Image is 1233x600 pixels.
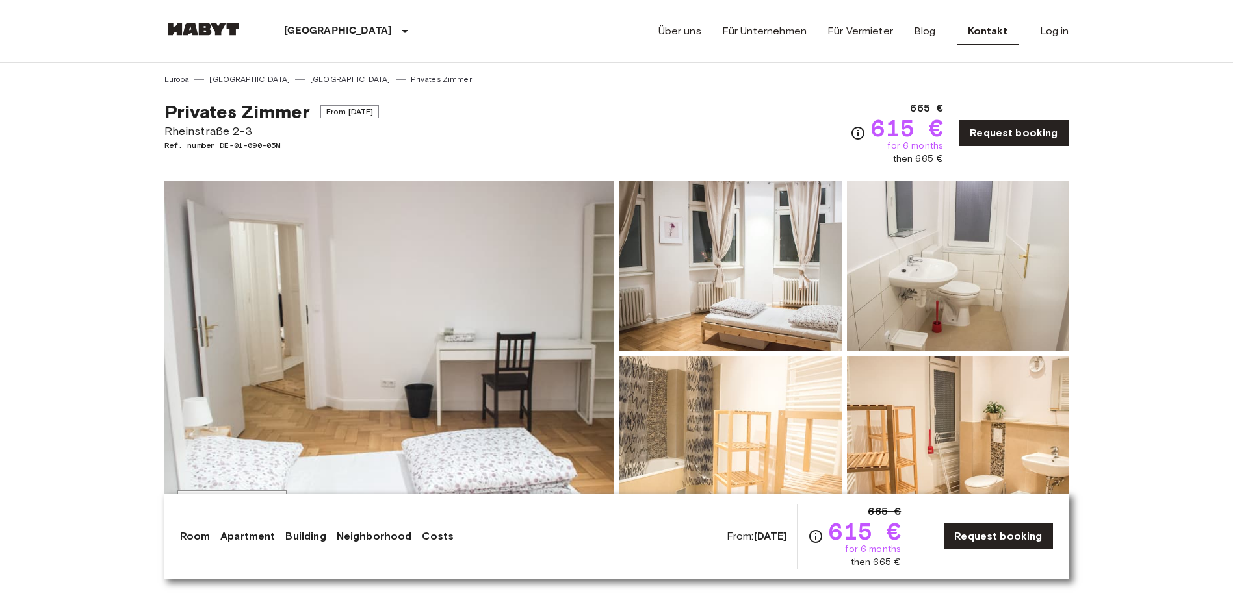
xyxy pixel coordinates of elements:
[310,73,391,85] a: [GEOGRAPHIC_DATA]
[337,529,412,544] a: Neighborhood
[914,23,936,39] a: Blog
[284,23,393,39] p: [GEOGRAPHIC_DATA]
[893,153,944,166] span: then 665 €
[164,101,310,123] span: Privates Zimmer
[164,181,614,527] img: Marketing picture of unit DE-01-090-05M
[829,519,901,543] span: 615 €
[164,73,190,85] a: Europa
[164,23,242,36] img: Habyt
[847,181,1069,351] img: Picture of unit DE-01-090-05M
[619,181,842,351] img: Picture of unit DE-01-090-05M
[871,116,943,140] span: 615 €
[320,105,380,118] span: From [DATE]
[722,23,807,39] a: Für Unternehmen
[943,523,1053,550] a: Request booking
[209,73,290,85] a: [GEOGRAPHIC_DATA]
[808,529,824,544] svg: Check cost overview for full price breakdown. Please note that discounts apply to new joiners onl...
[411,73,472,85] a: Privates Zimmer
[845,543,901,556] span: for 6 months
[285,529,326,544] a: Building
[754,530,787,542] b: [DATE]
[658,23,701,39] a: Über uns
[619,356,842,527] img: Picture of unit DE-01-090-05M
[850,125,866,141] svg: Check cost overview for full price breakdown. Please note that discounts apply to new joiners onl...
[180,529,211,544] a: Room
[887,140,943,153] span: for 6 months
[177,490,287,514] button: Show all photos
[1040,23,1069,39] a: Log in
[164,123,380,140] span: Rheinstraße 2-3
[868,504,901,519] span: 665 €
[910,101,943,116] span: 665 €
[851,556,902,569] span: then 665 €
[727,529,787,544] span: From:
[827,23,893,39] a: Für Vermieter
[164,140,380,151] span: Ref. number DE-01-090-05M
[422,529,454,544] a: Costs
[220,529,275,544] a: Apartment
[959,119,1069,147] a: Request booking
[957,18,1019,45] a: Kontakt
[847,356,1069,527] img: Picture of unit DE-01-090-05M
